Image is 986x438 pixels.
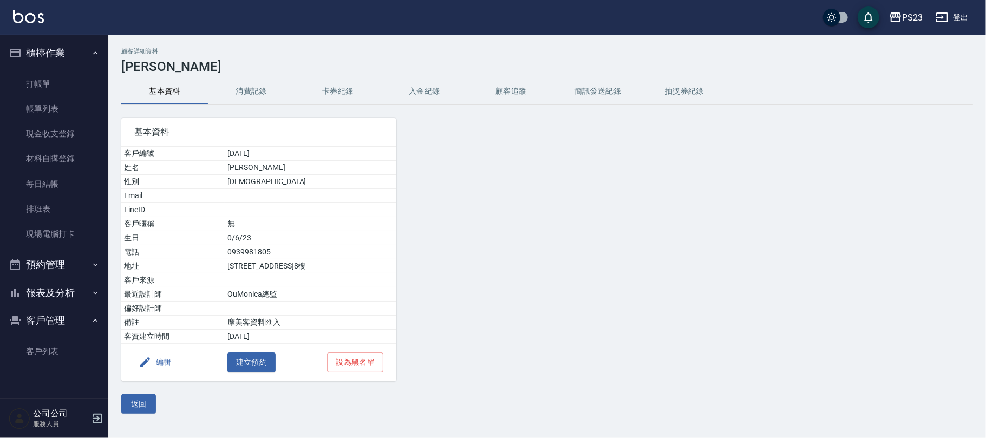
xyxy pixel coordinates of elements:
td: [DATE] [225,330,396,344]
button: 顧客追蹤 [468,79,554,104]
a: 每日結帳 [4,172,104,197]
a: 材料自購登錄 [4,146,104,171]
button: 預約管理 [4,251,104,279]
h2: 顧客詳細資料 [121,48,973,55]
td: [PERSON_NAME] [225,161,396,175]
td: 電話 [121,245,225,259]
button: 設為黑名單 [327,352,383,372]
td: 無 [225,217,396,231]
button: 抽獎券紀錄 [641,79,728,104]
td: 偏好設計師 [121,302,225,316]
p: 服務人員 [33,419,88,429]
button: 報表及分析 [4,279,104,307]
td: 生日 [121,231,225,245]
button: save [858,6,879,28]
td: 客戶暱稱 [121,217,225,231]
td: [DATE] [225,147,396,161]
h3: [PERSON_NAME] [121,59,973,74]
a: 打帳單 [4,71,104,96]
img: Logo [13,10,44,23]
a: 客戶列表 [4,339,104,364]
a: 現金收支登錄 [4,121,104,146]
td: 地址 [121,259,225,273]
img: Person [9,408,30,429]
td: 客資建立時間 [121,330,225,344]
td: 最近設計師 [121,287,225,302]
h5: 公司公司 [33,408,88,419]
button: 返回 [121,394,156,414]
td: 客戶編號 [121,147,225,161]
td: 性別 [121,175,225,189]
button: 編輯 [134,352,176,372]
span: 基本資料 [134,127,383,138]
button: PS23 [885,6,927,29]
td: [DEMOGRAPHIC_DATA] [225,175,396,189]
button: 客戶管理 [4,306,104,335]
td: 姓名 [121,161,225,175]
button: 建立預約 [227,352,276,372]
td: 0/6/23 [225,231,396,245]
button: 消費記錄 [208,79,295,104]
a: 現場電腦打卡 [4,221,104,246]
a: 帳單列表 [4,96,104,121]
td: 0939981805 [225,245,396,259]
td: LineID [121,203,225,217]
td: 摩美客資料匯入 [225,316,396,330]
td: Email [121,189,225,203]
button: 登出 [931,8,973,28]
button: 櫃檯作業 [4,39,104,67]
div: PS23 [902,11,923,24]
td: [STREET_ADDRESS]8樓 [225,259,396,273]
button: 入金紀錄 [381,79,468,104]
td: 客戶來源 [121,273,225,287]
button: 卡券紀錄 [295,79,381,104]
a: 排班表 [4,197,104,221]
td: OuMonica總監 [225,287,396,302]
td: 備註 [121,316,225,330]
button: 基本資料 [121,79,208,104]
button: 簡訊發送紀錄 [554,79,641,104]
